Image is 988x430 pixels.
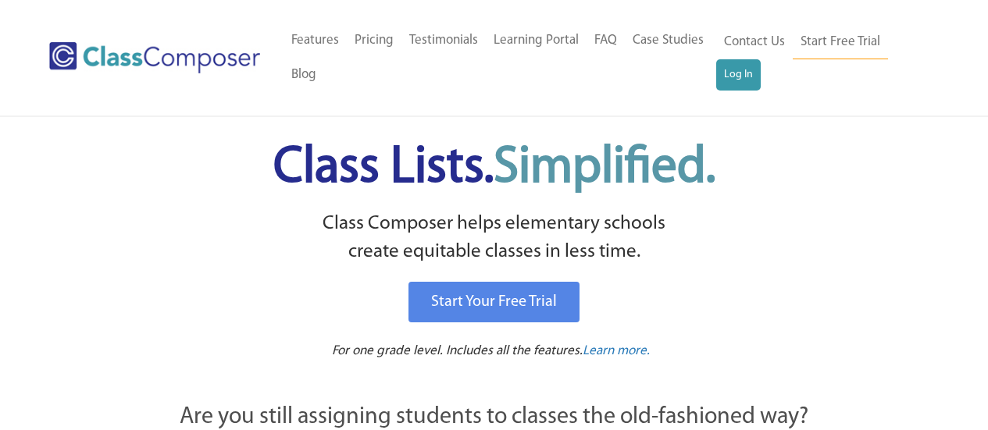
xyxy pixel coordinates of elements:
[332,344,583,357] span: For one grade level. Includes all the features.
[494,143,715,194] span: Simplified.
[49,42,260,73] img: Class Composer
[587,23,625,58] a: FAQ
[793,25,888,60] a: Start Free Trial
[625,23,712,58] a: Case Studies
[408,282,580,322] a: Start Your Free Trial
[716,59,761,91] a: Log In
[284,58,324,92] a: Blog
[583,342,650,361] a: Learn more.
[486,23,587,58] a: Learning Portal
[94,210,895,267] p: Class Composer helps elementary schools create equitable classes in less time.
[284,23,716,92] nav: Header Menu
[284,23,347,58] a: Features
[401,23,486,58] a: Testimonials
[347,23,401,58] a: Pricing
[583,344,650,357] span: Learn more.
[273,143,715,194] span: Class Lists.
[716,25,793,59] a: Contact Us
[431,294,557,310] span: Start Your Free Trial
[716,25,927,91] nav: Header Menu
